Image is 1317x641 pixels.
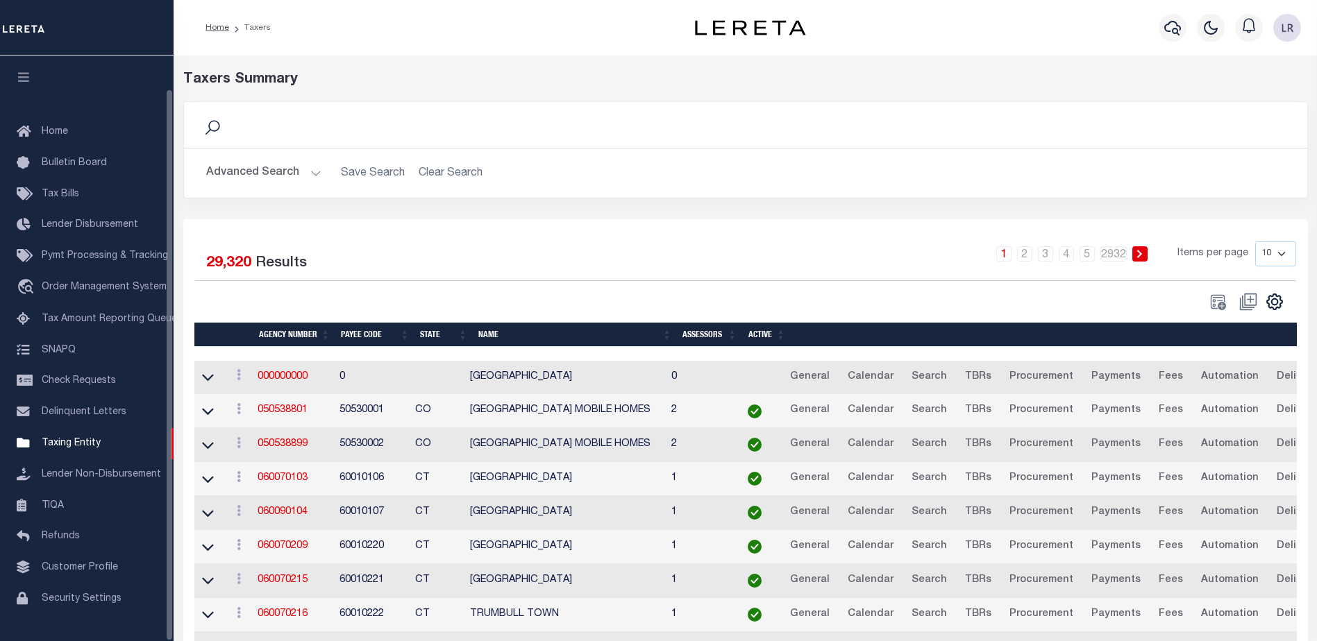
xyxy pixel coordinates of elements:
[229,22,271,34] li: Taxers
[1003,502,1080,524] a: Procurement
[1085,468,1147,490] a: Payments
[784,570,836,592] a: General
[410,496,464,530] td: CT
[42,314,177,324] span: Tax Amount Reporting Queue
[410,428,464,462] td: CO
[841,468,900,490] a: Calendar
[334,564,410,598] td: 60010221
[1195,536,1265,558] a: Automation
[905,434,953,456] a: Search
[258,609,308,619] a: 060070216
[748,574,762,588] img: check-icon-green.svg
[1195,468,1265,490] a: Automation
[1195,570,1265,592] a: Automation
[1152,536,1189,558] a: Fees
[334,530,410,564] td: 60010220
[666,428,730,462] td: 2
[748,608,762,622] img: check-icon-green.svg
[666,361,730,395] td: 0
[959,468,998,490] a: TBRs
[1038,246,1053,262] a: 3
[1152,570,1189,592] a: Fees
[42,189,79,199] span: Tax Bills
[205,24,229,32] a: Home
[42,470,161,479] span: Lender Non-Disbursement
[1152,468,1189,490] a: Fees
[42,127,68,137] span: Home
[473,323,677,347] th: Name: activate to sort column ascending
[996,246,1012,262] a: 1
[410,598,464,632] td: CT
[1085,570,1147,592] a: Payments
[334,428,410,462] td: 50530002
[742,323,791,347] th: Active: activate to sort column ascending
[748,438,762,452] img: check-icon-green.svg
[258,541,308,551] a: 060070209
[1177,246,1248,262] span: Items per page
[1152,434,1189,456] a: Fees
[206,256,251,271] span: 29,320
[666,496,730,530] td: 1
[464,428,666,462] td: [GEOGRAPHIC_DATA] MOBILE HOMES
[258,372,308,382] a: 000000000
[42,220,138,230] span: Lender Disbursement
[334,462,410,496] td: 60010106
[1152,400,1189,422] a: Fees
[464,496,666,530] td: [GEOGRAPHIC_DATA]
[42,594,121,604] span: Security Settings
[959,536,998,558] a: TBRs
[42,500,64,510] span: TIQA
[410,564,464,598] td: CT
[1152,604,1189,626] a: Fees
[841,604,900,626] a: Calendar
[258,575,308,585] a: 060070215
[464,462,666,496] td: [GEOGRAPHIC_DATA]
[1003,468,1080,490] a: Procurement
[905,604,953,626] a: Search
[464,394,666,428] td: [GEOGRAPHIC_DATA] MOBILE HOMES
[42,282,167,292] span: Order Management System
[841,366,900,388] a: Calendar
[748,404,762,418] img: check-icon-green.svg
[666,530,730,564] td: 1
[410,394,464,428] td: CO
[784,536,836,558] a: General
[677,323,742,347] th: Assessors: activate to sort column ascending
[410,462,464,496] td: CT
[1085,366,1147,388] a: Payments
[748,472,762,486] img: check-icon-green.svg
[42,407,126,417] span: Delinquent Letters
[1059,246,1074,262] a: 4
[1195,502,1265,524] a: Automation
[1080,246,1095,262] a: 5
[258,473,308,483] a: 060070103
[1195,604,1265,626] a: Automation
[183,69,1022,90] div: Taxers Summary
[1195,366,1265,388] a: Automation
[1003,400,1080,422] a: Procurement
[905,570,953,592] a: Search
[841,536,900,558] a: Calendar
[748,540,762,554] img: check-icon-green.svg
[1152,502,1189,524] a: Fees
[748,506,762,520] img: check-icon-green.svg
[42,376,116,386] span: Check Requests
[414,323,473,347] th: State: activate to sort column ascending
[841,502,900,524] a: Calendar
[784,434,836,456] a: General
[42,251,168,261] span: Pymt Processing & Tracking
[1085,502,1147,524] a: Payments
[695,20,806,35] img: logo-dark.svg
[334,394,410,428] td: 50530001
[334,496,410,530] td: 60010107
[1195,400,1265,422] a: Automation
[42,531,80,541] span: Refunds
[784,604,836,626] a: General
[253,323,335,347] th: Agency Number: activate to sort column ascending
[42,563,118,572] span: Customer Profile
[905,366,953,388] a: Search
[1085,400,1147,422] a: Payments
[1003,434,1080,456] a: Procurement
[905,468,953,490] a: Search
[666,598,730,632] td: 1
